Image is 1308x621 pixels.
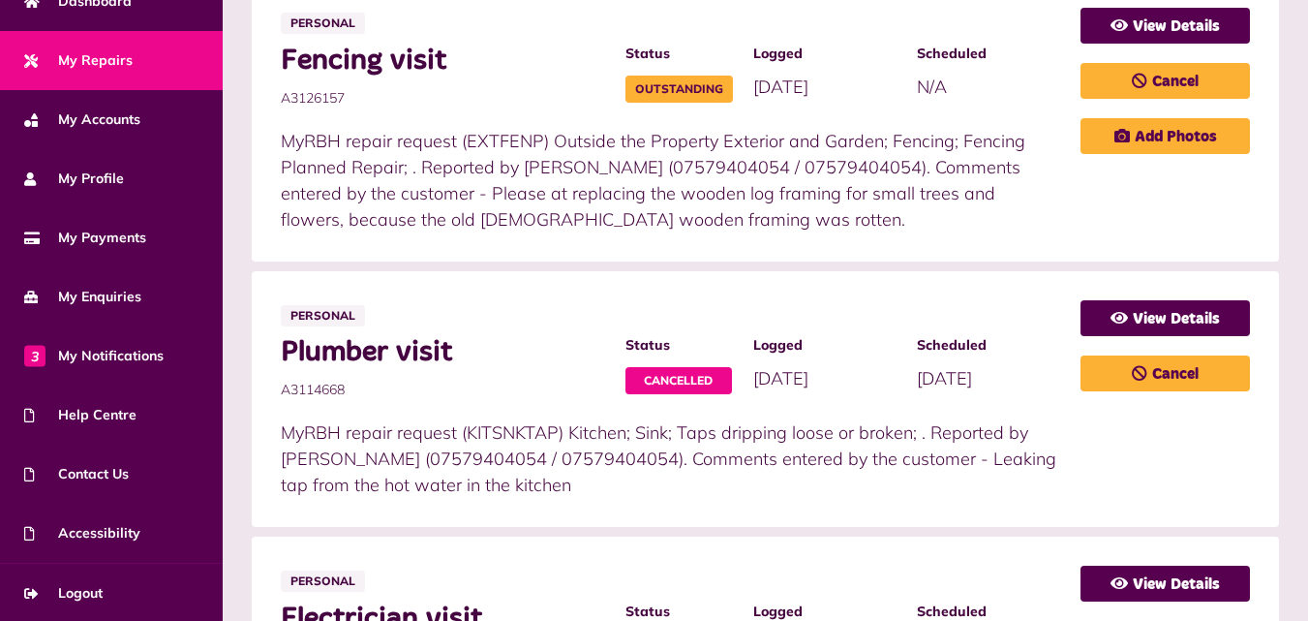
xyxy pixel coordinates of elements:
[24,228,146,248] span: My Payments
[24,523,140,543] span: Accessibility
[281,380,606,400] span: A3114668
[24,464,129,484] span: Contact Us
[24,169,124,189] span: My Profile
[281,571,365,592] span: Personal
[1080,118,1250,154] a: Add Photos
[917,44,1061,64] span: Scheduled
[625,367,732,394] span: Cancelled
[1080,300,1250,336] a: View Details
[281,305,365,326] span: Personal
[281,335,606,370] span: Plumber visit
[24,109,140,130] span: My Accounts
[1080,63,1250,99] a: Cancel
[24,583,103,604] span: Logout
[753,44,897,64] span: Logged
[625,335,734,356] span: Status
[24,346,164,366] span: My Notifications
[281,44,606,78] span: Fencing visit
[625,44,734,64] span: Status
[753,367,808,389] span: [DATE]
[281,13,365,34] span: Personal
[625,76,733,103] span: Outstanding
[281,88,606,109] span: A3126157
[24,287,141,307] span: My Enquiries
[24,50,133,71] span: My Repairs
[1080,8,1250,44] a: View Details
[281,419,1061,498] p: MyRBH repair request (KITSNKTAP) Kitchen; Sink; Taps dripping loose or broken; . Reported by [PER...
[917,76,947,98] span: N/A
[917,335,1061,356] span: Scheduled
[1080,566,1250,602] a: View Details
[1080,356,1250,391] a: Cancel
[917,367,972,389] span: [DATE]
[24,345,46,366] span: 3
[24,405,137,425] span: Help Centre
[753,76,808,98] span: [DATE]
[281,128,1061,233] p: MyRBH repair request (EXTFENP) Outside the Property Exterior and Garden; Fencing; Fencing Planned...
[753,335,897,356] span: Logged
